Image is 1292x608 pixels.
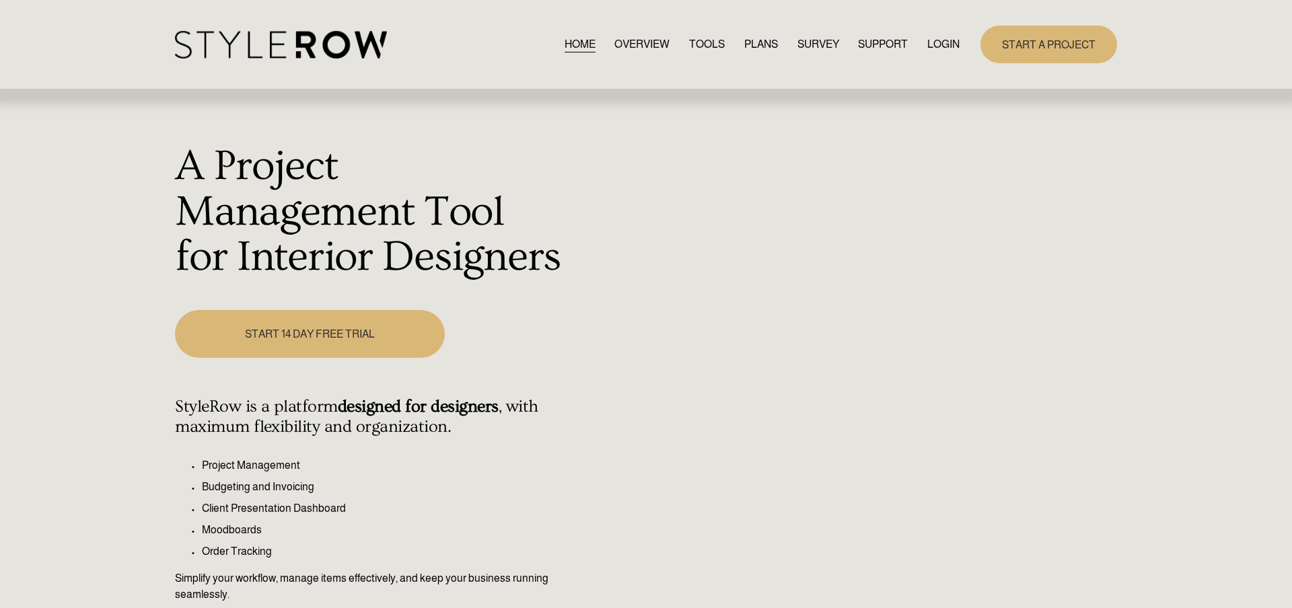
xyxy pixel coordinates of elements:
img: StyleRow [175,31,387,59]
a: folder dropdown [858,35,908,53]
a: LOGIN [927,35,960,53]
p: Moodboards [202,522,563,538]
p: Budgeting and Invoicing [202,479,563,495]
a: START A PROJECT [980,26,1117,63]
h4: StyleRow is a platform , with maximum flexibility and organization. [175,397,563,437]
p: Simplify your workflow, manage items effectively, and keep your business running seamlessly. [175,570,563,603]
span: SUPPORT [858,36,908,52]
a: SURVEY [797,35,839,53]
p: Client Presentation Dashboard [202,500,563,517]
strong: designed for designers [338,397,499,416]
p: Order Tracking [202,543,563,560]
a: START 14 DAY FREE TRIAL [175,310,444,358]
a: OVERVIEW [614,35,670,53]
a: TOOLS [689,35,725,53]
a: HOME [565,35,596,53]
a: PLANS [744,35,778,53]
p: Project Management [202,457,563,473]
h1: A Project Management Tool for Interior Designers [175,144,563,280]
